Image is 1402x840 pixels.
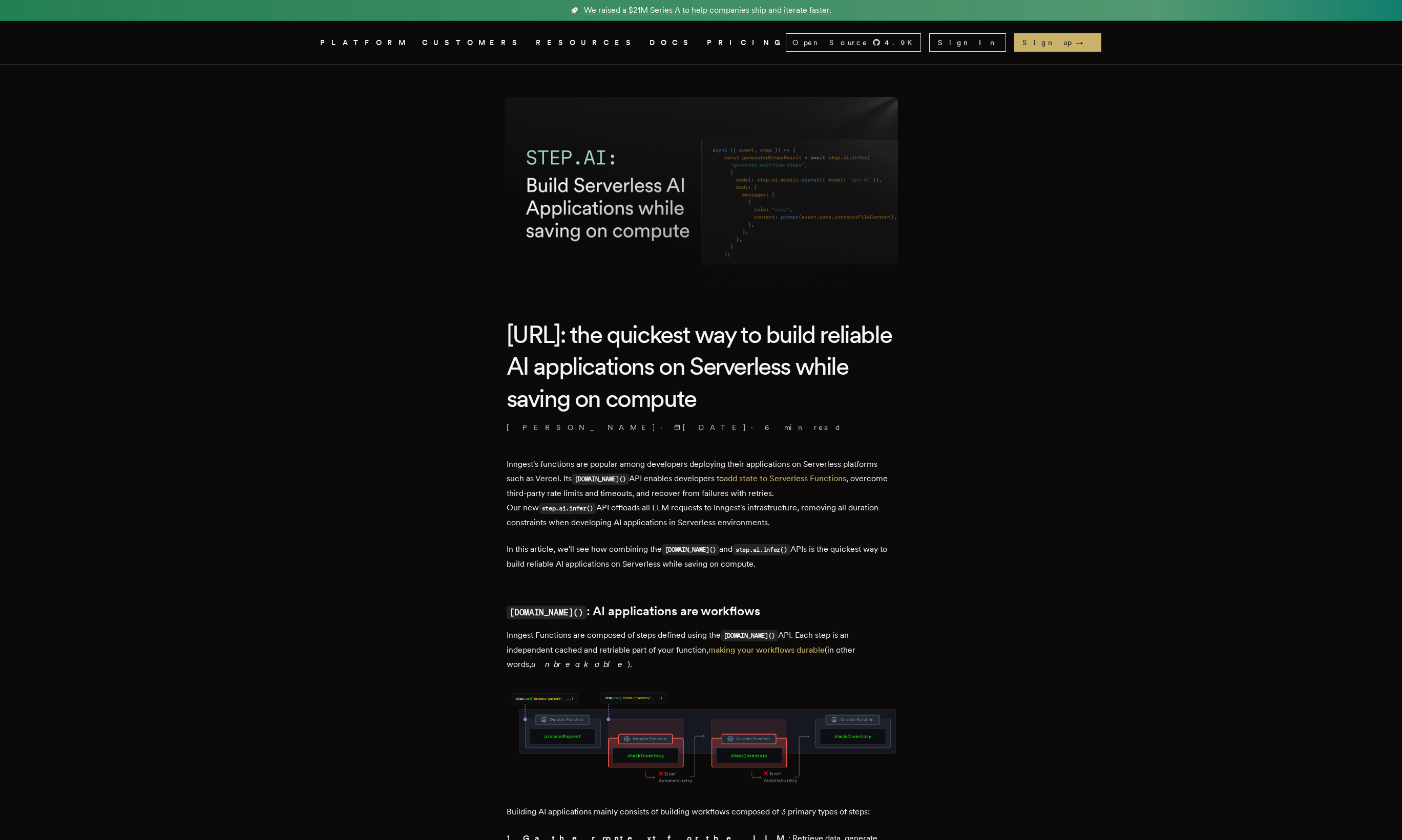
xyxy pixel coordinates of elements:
[507,606,587,619] code: [DOMAIN_NAME]()
[662,544,720,555] code: [DOMAIN_NAME]()
[650,36,695,49] a: DOCS
[885,37,918,48] span: 4.9 K
[765,422,842,433] span: 6 min read
[674,422,747,433] span: [DATE]
[536,36,637,49] button: RESOURCES
[531,659,627,669] em: unbreakable
[507,604,896,620] h2: : AI applications are workflows
[792,37,868,48] span: Open Source
[505,97,898,294] img: Featured image for step.ai: the quickest way to build reliable AI applications on Serverless whil...
[572,473,630,485] code: [DOMAIN_NAME]()
[929,33,1006,52] a: Sign In
[708,645,825,655] a: making your workflows durable
[507,628,896,672] p: Inngest Functions are composed of steps defined using the API. Each step is an independent cached...
[707,36,786,49] a: PRICING
[721,630,779,641] code: [DOMAIN_NAME]()
[507,422,656,433] a: [PERSON_NAME]
[539,503,597,514] code: step.ai.infer()
[507,457,896,530] p: Inngest's functions are popular among developers deploying their applications on Serverless platf...
[507,805,896,819] p: Building AI applications mainly consists of building workflows composed of 3 primary types of steps:
[724,473,846,483] a: add state to Serverless Functions
[507,542,896,571] p: In this article, we'll see how combining the and APIs is the quickest way to build reliable AI ap...
[1076,37,1093,48] span: →
[507,422,896,433] p: · ·
[507,318,896,414] h1: [URL]: the quickest way to build reliable AI applications on Serverless while saving on compute
[422,36,524,49] a: CUSTOMERS
[291,21,1111,64] nav: Global
[584,4,831,16] span: We raised a $21M Series A to help companies ship and iterate faster.
[320,36,410,49] button: PLATFORM
[1014,33,1101,52] a: Sign up
[733,544,790,555] code: step.ai.infer()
